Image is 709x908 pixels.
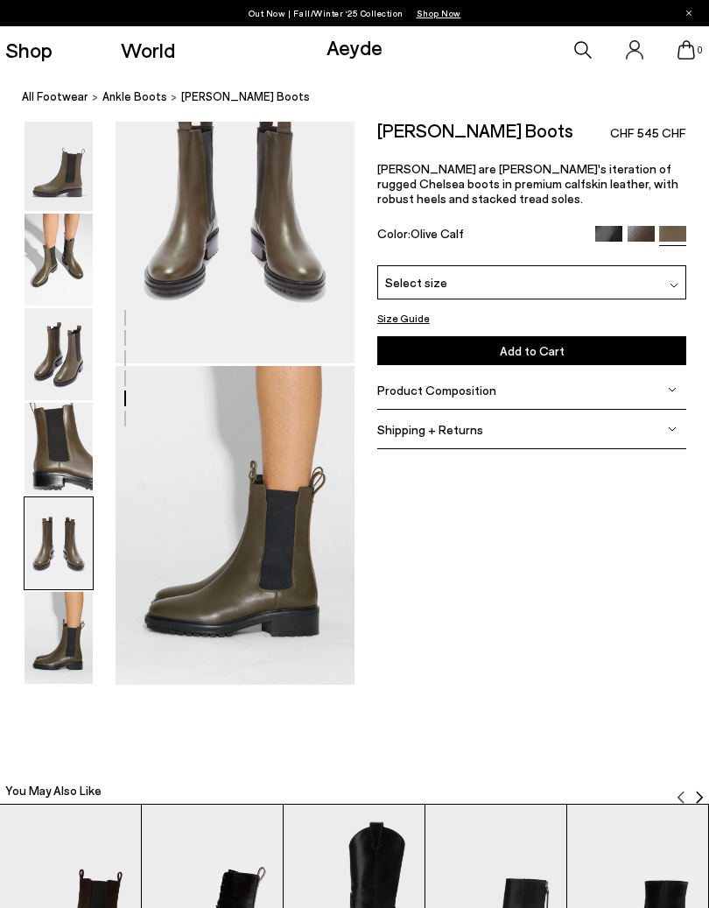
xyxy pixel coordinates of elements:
span: Shipping + Returns [377,421,483,436]
span: [PERSON_NAME] Boots [181,88,310,106]
span: 0 [695,46,704,55]
a: Shop [5,39,53,60]
img: Jack Chelsea Boots - Image 4 [25,403,93,495]
img: Jack Chelsea Boots - Image 6 [25,592,93,684]
img: svg%3E [674,790,688,804]
img: Jack Chelsea Boots - Image 1 [25,119,93,211]
h2: You May Also Like [5,782,102,799]
button: Size Guide [377,309,430,327]
span: Select size [385,273,447,292]
button: Previous slide [674,778,688,804]
span: Olive Calf [411,226,464,241]
img: svg%3E [670,281,678,290]
a: 0 [677,40,695,60]
span: ankle boots [102,89,167,103]
span: Navigate to /collections/new-in [417,8,461,18]
span: Add to Cart [500,343,565,358]
div: Color: [377,226,586,246]
a: World [121,39,175,60]
span: Product Composition [377,382,496,397]
a: All Footwear [22,88,88,106]
img: Jack Chelsea Boots - Image 5 [25,497,93,589]
h2: [PERSON_NAME] Boots [377,122,573,139]
img: svg%3E [692,790,706,804]
p: Out Now | Fall/Winter ‘25 Collection [249,4,461,22]
a: Aeyde [326,34,383,60]
img: Jack Chelsea Boots - Image 3 [25,308,93,400]
button: Add to Cart [377,336,686,365]
span: [PERSON_NAME] are [PERSON_NAME]'s iteration of rugged Chelsea boots in premium calfskin leather, ... [377,161,678,206]
img: Jack Chelsea Boots - Image 2 [25,214,93,306]
img: svg%3E [668,425,677,433]
nav: breadcrumb [22,74,709,122]
a: ankle boots [102,88,167,106]
img: svg%3E [668,385,677,394]
span: CHF 545 CHF [610,124,686,142]
button: Next slide [692,778,706,804]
